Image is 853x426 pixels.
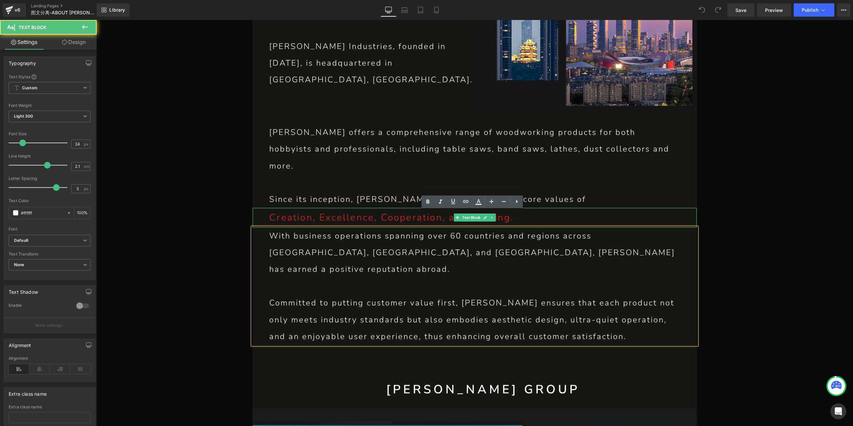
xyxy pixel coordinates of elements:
[31,3,108,9] a: Landing Pages
[19,25,46,30] span: Text Block
[84,142,90,146] span: px
[84,187,90,191] span: px
[9,252,91,256] div: Text Transform
[84,164,90,169] span: em
[9,103,91,108] div: Font Weight
[9,154,91,159] div: Line Height
[173,208,584,258] p: With business operations spanning over 60 countries and regions across [GEOGRAPHIC_DATA], [GEOGRA...
[35,322,62,328] p: More settings
[109,7,125,13] span: Library
[9,74,91,79] div: Text Styles
[31,10,95,15] span: 图文分离-ABOUT [PERSON_NAME] 2025
[9,356,91,361] div: Alignment
[9,199,91,203] div: Text Color
[13,6,22,14] div: v6
[9,285,38,295] div: Text Shadow
[794,3,834,17] button: Publish
[9,339,31,348] div: Alignment
[173,188,600,208] p: Creation, Excellence, Cooperation, and Sharing.
[173,171,584,188] p: Since its inception, [PERSON_NAME] has adhered to the core values of
[14,262,24,267] b: None
[9,176,91,181] div: Letter Spacing
[173,18,378,68] p: [PERSON_NAME] Industries, founded in [DATE], is headquartered in [GEOGRAPHIC_DATA], [GEOGRAPHIC_D...
[9,303,70,310] div: Enable
[3,3,26,17] a: v6
[365,194,386,202] span: Text Block
[428,3,444,17] a: Mobile
[397,3,413,17] a: Laptop
[173,274,584,325] p: Committed to putting customer value first, [PERSON_NAME] ensures that each product not only meets...
[14,238,28,243] i: Default
[9,132,91,136] div: Font Size
[765,7,783,14] span: Preview
[97,3,130,17] a: New Library
[9,405,91,409] div: Extra class name
[9,57,36,66] div: Typography
[9,227,91,231] div: Font
[21,209,64,216] input: Color
[695,3,709,17] button: Undo
[837,3,850,17] button: More
[711,3,725,17] button: Redo
[381,3,397,17] a: Desktop
[735,7,746,14] span: Save
[173,104,584,154] p: [PERSON_NAME] offers a comprehensive range of woodworking products for both hobbyists and profess...
[9,387,47,397] div: Extra class name
[14,114,33,119] b: Light 300
[413,3,428,17] a: Tablet
[4,317,95,333] button: More settings
[74,207,90,219] div: %
[22,85,37,91] b: Custom
[830,403,846,419] div: Open Intercom Messenger
[802,7,818,13] span: Publish
[393,194,400,202] a: Expand / Collapse
[50,35,98,50] a: Design
[757,3,791,17] a: Preview
[173,361,600,378] h1: [PERSON_NAME] GROUP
